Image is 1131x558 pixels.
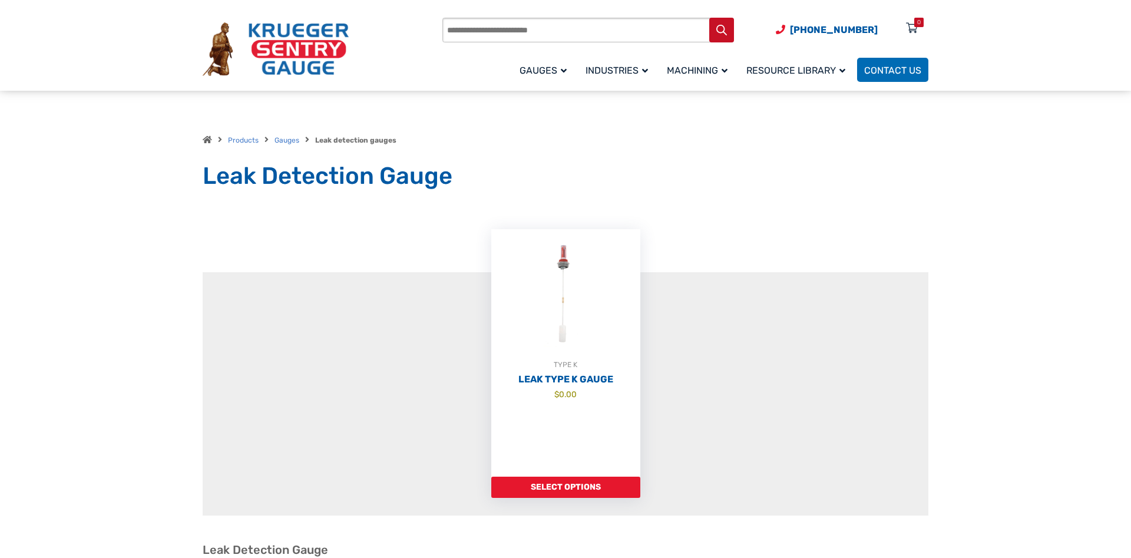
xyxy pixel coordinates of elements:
a: Resource Library [739,56,857,84]
bdi: 0.00 [554,389,577,399]
span: Machining [667,65,727,76]
span: Industries [586,65,648,76]
a: Gauges [275,136,299,144]
span: Resource Library [746,65,845,76]
h2: Leak Detection Gauge [203,543,928,557]
a: Industries [578,56,660,84]
h2: Leak Type K Gauge [491,374,640,385]
span: Contact Us [864,65,921,76]
a: Products [228,136,259,144]
img: Leak Detection Gauge [491,229,640,359]
span: $ [554,389,559,399]
a: Phone Number (920) 434-8860 [776,22,878,37]
div: TYPE K [491,359,640,371]
strong: Leak detection gauges [315,136,396,144]
div: 0 [917,18,921,27]
h1: Leak Detection Gauge [203,161,928,191]
a: TYPE KLeak Type K Gauge $0.00 [491,229,640,477]
span: Gauges [520,65,567,76]
a: Machining [660,56,739,84]
a: Gauges [512,56,578,84]
img: Krueger Sentry Gauge [203,22,349,77]
a: Add to cart: “Leak Type K Gauge” [491,477,640,498]
a: Contact Us [857,58,928,82]
span: [PHONE_NUMBER] [790,24,878,35]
